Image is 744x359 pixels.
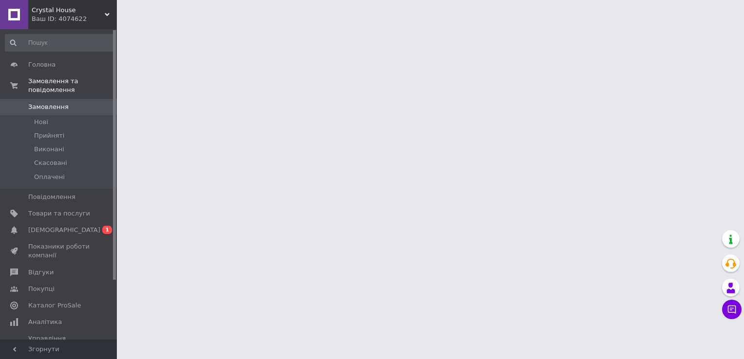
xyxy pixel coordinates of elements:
span: Замовлення та повідомлення [28,77,117,94]
span: Каталог ProSale [28,301,81,310]
span: Оплачені [34,173,65,181]
span: [DEMOGRAPHIC_DATA] [28,226,100,234]
span: Управління сайтом [28,334,90,352]
span: Скасовані [34,159,67,167]
input: Пошук [5,34,115,52]
div: Ваш ID: 4074622 [32,15,117,23]
span: Покупці [28,285,55,293]
span: Виконані [34,145,64,154]
span: Головна [28,60,56,69]
span: Відгуки [28,268,54,277]
span: Повідомлення [28,193,75,201]
span: Аналітика [28,318,62,326]
span: 1 [102,226,112,234]
span: Товари та послуги [28,209,90,218]
span: Crystal House [32,6,105,15]
button: Чат з покупцем [722,300,742,319]
span: Прийняті [34,131,64,140]
span: Нові [34,118,48,126]
span: Замовлення [28,103,69,111]
span: Показники роботи компанії [28,242,90,260]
